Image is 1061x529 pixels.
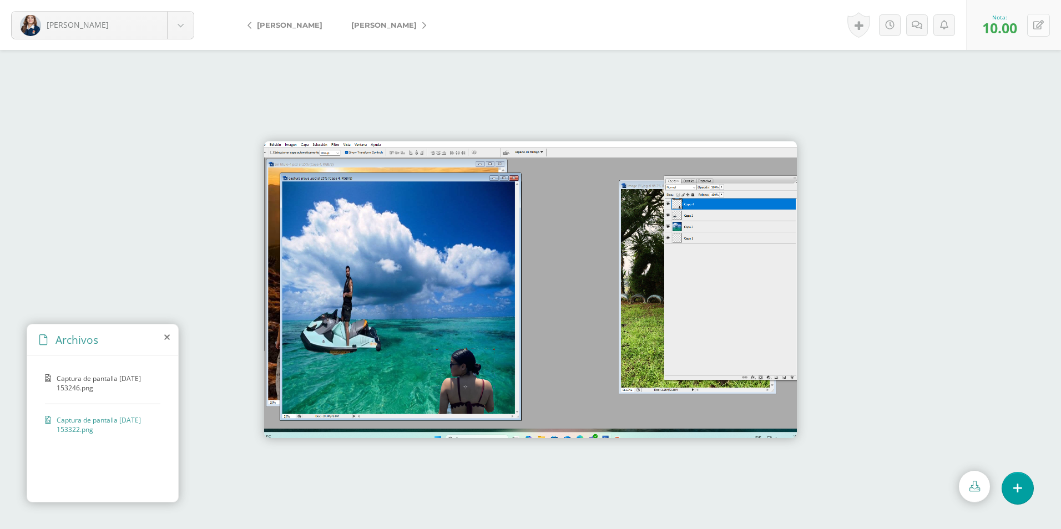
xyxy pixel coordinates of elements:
span: 10.00 [982,18,1017,37]
a: [PERSON_NAME] [12,12,194,39]
img: c434e3a76f521b9a41fbe786a25b5ea3.png [20,15,41,36]
span: Captura de pantalla [DATE] 153246.png [57,374,155,393]
i: close [164,333,170,342]
span: [PERSON_NAME] [257,21,322,29]
img: https://edoofiles.nyc3.digitaloceanspaces.com/belga/activity_submission/1e8cff3a-98a1-4c69-a05e-e... [264,141,797,438]
a: [PERSON_NAME] [337,12,435,38]
a: [PERSON_NAME] [239,12,337,38]
span: Archivos [55,332,98,347]
span: [PERSON_NAME] [47,19,109,30]
span: Captura de pantalla [DATE] 153322.png [57,415,155,434]
span: [PERSON_NAME] [351,21,417,29]
div: Nota: [982,13,1017,21]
